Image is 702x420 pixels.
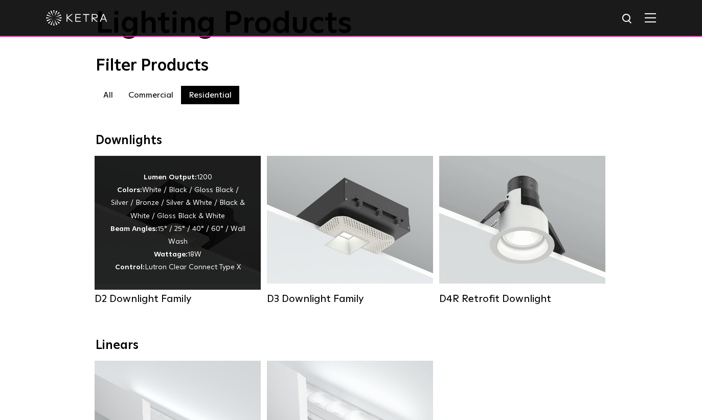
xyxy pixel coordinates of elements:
[267,293,433,305] div: D3 Downlight Family
[46,10,107,26] img: ketra-logo-2019-white
[110,171,245,274] div: 1200 White / Black / Gloss Black / Silver / Bronze / Silver & White / Black & White / Gloss Black...
[110,225,157,232] strong: Beam Angles:
[154,251,188,258] strong: Wattage:
[144,174,197,181] strong: Lumen Output:
[96,338,607,353] div: Linears
[621,13,634,26] img: search icon
[121,86,181,104] label: Commercial
[115,264,145,271] strong: Control:
[181,86,239,104] label: Residential
[439,156,605,304] a: D4R Retrofit Downlight Lumen Output:800Colors:White / BlackBeam Angles:15° / 25° / 40° / 60°Watta...
[267,156,433,304] a: D3 Downlight Family Lumen Output:700 / 900 / 1100Colors:White / Black / Silver / Bronze / Paintab...
[145,264,241,271] span: Lutron Clear Connect Type X
[117,186,142,194] strong: Colors:
[96,86,121,104] label: All
[95,156,261,304] a: D2 Downlight Family Lumen Output:1200Colors:White / Black / Gloss Black / Silver / Bronze / Silve...
[96,133,607,148] div: Downlights
[645,13,656,22] img: Hamburger%20Nav.svg
[95,293,261,305] div: D2 Downlight Family
[439,293,605,305] div: D4R Retrofit Downlight
[96,56,607,76] div: Filter Products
